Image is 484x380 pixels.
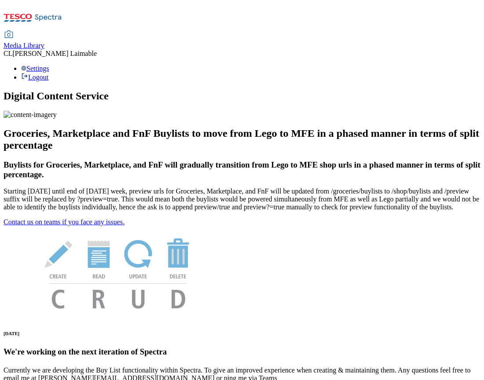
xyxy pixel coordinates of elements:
h3: Buylists for Groceries, Marketplace, and FnF will gradually transition from Lego to MFE shop urls... [4,160,480,179]
span: [PERSON_NAME] Laimable [12,50,97,57]
span: Media Library [4,42,44,49]
h2: Groceries, Marketplace and FnF Buylists to move from Lego to MFE in a phased manner in terms of s... [4,128,480,151]
h1: Digital Content Service [4,90,480,102]
a: Contact us on teams if you face any issues. [4,218,125,226]
p: Starting [DATE] until end of [DATE] week, preview urls for Groceries, Marketplace, and FnF will b... [4,187,480,211]
img: content-imagery [4,111,57,119]
img: News Image [4,226,232,318]
a: Settings [21,65,49,72]
a: Logout [21,73,48,81]
span: CL [4,50,12,57]
h3: We're working on the next iteration of Spectra [4,347,480,357]
a: Media Library [4,31,44,50]
h6: [DATE] [4,331,480,336]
